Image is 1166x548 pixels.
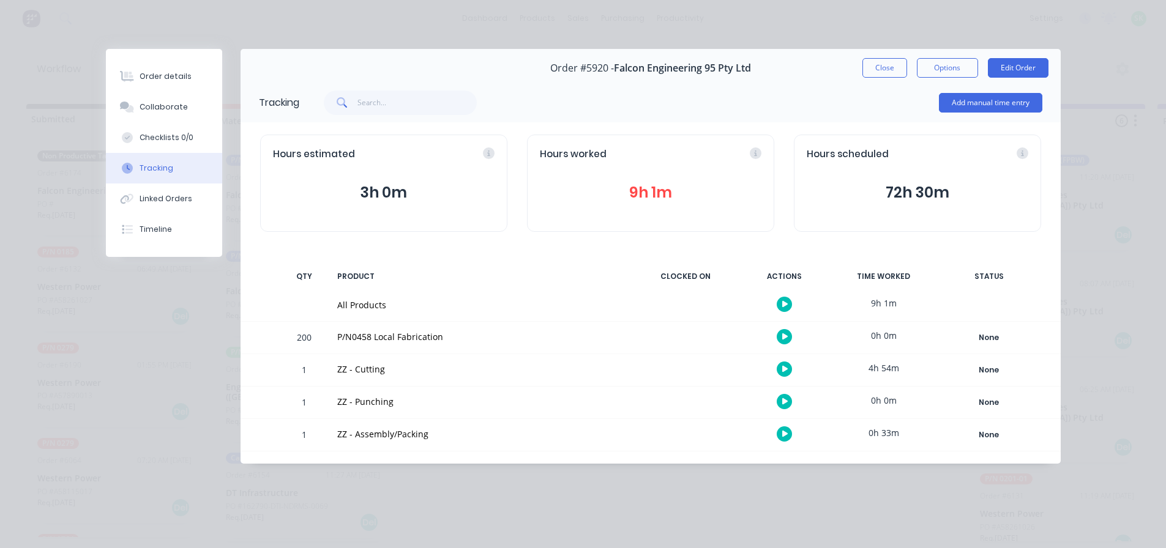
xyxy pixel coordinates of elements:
div: None [945,427,1033,443]
div: ACTIONS [739,264,831,289]
div: P/N0458 Local Fabrication [337,330,625,343]
iframe: Intercom live chat [1124,506,1154,536]
div: CLOCKED ON [640,264,731,289]
div: ZZ - Assembly/Packing [337,428,625,440]
div: 0h 0m [838,322,930,349]
button: Linked Orders [106,183,222,214]
button: None [944,426,1034,443]
div: All Products [337,298,625,311]
div: TIME WORKED [838,264,930,289]
button: Options [917,58,978,78]
div: 0h 0m [838,387,930,414]
div: STATUS [937,264,1041,289]
button: 9h 1m [540,181,761,204]
button: Checklists 0/0 [106,122,222,153]
div: Linked Orders [140,193,192,204]
button: Order details [106,61,222,92]
div: Order details [140,71,192,82]
div: 200 [286,324,323,354]
button: Add manual time entry [939,93,1042,113]
div: ZZ - Punching [337,395,625,408]
div: Checklists 0/0 [140,132,193,143]
span: Order #5920 - [550,62,614,74]
button: None [944,361,1034,379]
div: 1 [286,421,323,451]
span: Hours estimated [273,147,355,161]
div: 1 [286,356,323,386]
button: 3h 0m [273,181,495,204]
button: Collaborate [106,92,222,122]
div: Timeline [140,224,172,235]
button: Timeline [106,214,222,245]
div: Tracking [259,95,299,110]
button: None [944,394,1034,411]
div: Tracking [140,163,173,174]
div: 1 [286,388,323,418]
button: None [944,329,1034,346]
div: 0h 33m [838,419,930,446]
input: Search... [357,91,477,115]
button: Tracking [106,153,222,183]
div: QTY [286,264,323,289]
span: Hours scheduled [807,147,889,161]
span: Hours worked [540,147,607,161]
div: None [945,394,1033,410]
button: Edit Order [988,58,1048,78]
div: PRODUCT [330,264,632,289]
div: 4h 54m [838,354,930,382]
div: Collaborate [140,102,188,113]
button: Close [862,58,907,78]
div: None [945,362,1033,378]
span: Falcon Engineering 95 Pty Ltd [614,62,751,74]
div: ZZ - Cutting [337,363,625,376]
div: None [945,330,1033,346]
div: 9h 1m [838,289,930,317]
button: 72h 30m [807,181,1028,204]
